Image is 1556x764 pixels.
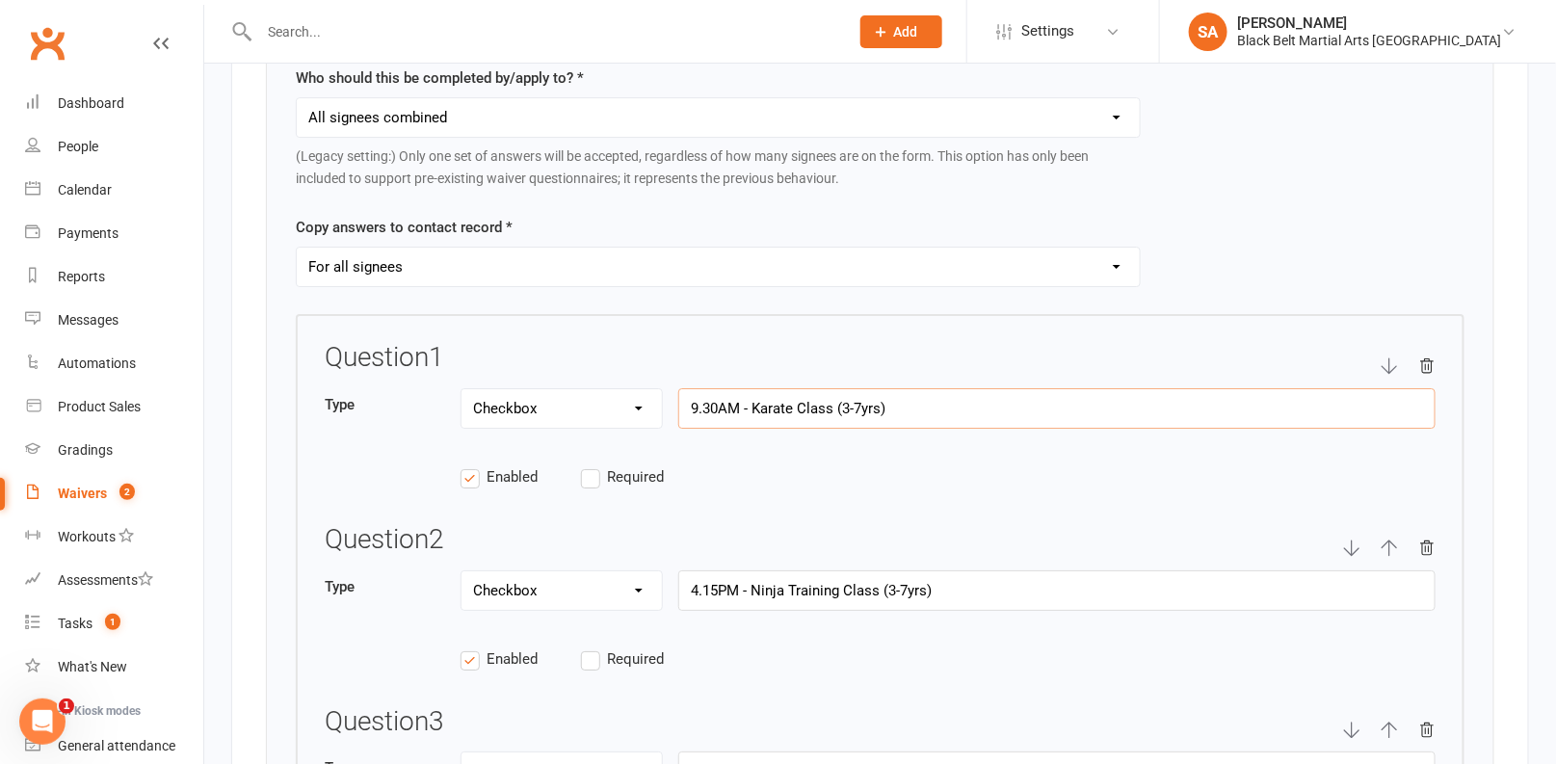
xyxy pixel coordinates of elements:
[487,465,538,486] span: Enabled
[58,269,105,284] div: Reports
[25,169,203,212] a: Calendar
[296,216,513,239] label: Copy answers to contact record *
[58,486,107,501] div: Waivers
[58,399,141,414] div: Product Sales
[58,225,119,241] div: Payments
[607,647,664,668] span: Required
[325,707,444,737] h3: Question 3
[25,385,203,429] a: Product Sales
[25,342,203,385] a: Automations
[58,442,113,458] div: Gradings
[253,18,835,45] input: Search...
[894,24,918,40] span: Add
[58,529,116,544] div: Workouts
[325,343,444,373] h3: Question 1
[58,95,124,111] div: Dashboard
[119,484,135,500] span: 2
[1189,13,1227,51] div: SA
[58,312,119,328] div: Messages
[58,659,127,674] div: What's New
[860,15,942,48] button: Add
[678,570,1436,611] input: Question title
[1237,14,1502,32] div: [PERSON_NAME]
[59,698,74,714] span: 1
[58,139,98,154] div: People
[325,393,445,416] label: Type
[105,614,120,630] span: 1
[25,559,203,602] a: Assessments
[1021,10,1074,53] span: Settings
[58,616,92,631] div: Tasks
[296,66,584,90] label: Who should this be completed by/apply to? *
[58,572,153,588] div: Assessments
[607,465,664,486] span: Required
[25,212,203,255] a: Payments
[25,429,203,472] a: Gradings
[58,356,136,371] div: Automations
[19,698,66,745] iframe: Intercom live chat
[325,525,444,555] h3: Question 2
[25,602,203,645] a: Tasks 1
[23,19,71,67] a: Clubworx
[678,388,1436,429] input: Question title
[25,125,203,169] a: People
[25,255,203,299] a: Reports
[25,515,203,559] a: Workouts
[25,472,203,515] a: Waivers 2
[58,182,112,198] div: Calendar
[25,645,203,689] a: What's New
[296,145,1141,189] div: (Legacy setting:) Only one set of answers will be accepted, regardless of how many signees are on...
[487,647,538,668] span: Enabled
[25,299,203,342] a: Messages
[25,82,203,125] a: Dashboard
[1237,32,1502,49] div: Black Belt Martial Arts [GEOGRAPHIC_DATA]
[325,575,445,598] label: Type
[58,738,175,753] div: General attendance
